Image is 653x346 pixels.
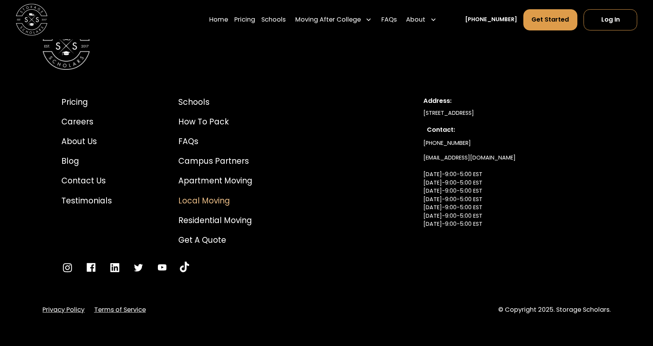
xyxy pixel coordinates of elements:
[61,262,73,274] a: Go to Instagram
[16,4,47,35] img: Storage Scholars main logo
[42,22,90,70] img: Storage Scholars Logomark.
[261,8,286,30] a: Schools
[178,234,252,246] a: Get a Quote
[403,8,440,30] div: About
[61,175,112,187] a: Contact Us
[61,155,112,167] a: Blog
[42,305,85,315] a: Privacy Policy
[292,8,375,30] div: Moving After College
[180,262,189,274] a: Go to YouTube
[381,8,397,30] a: FAQs
[406,15,425,25] div: About
[85,262,97,274] a: Go to Facebook
[132,262,144,274] a: Go to Twitter
[178,175,252,187] a: Apartment Moving
[423,151,516,248] a: [EMAIL_ADDRESS][DOMAIN_NAME][DATE]-9:00-5:00 EST[DATE]-9:00-5:00 EST[DATE]-9:00-5:00 EST[DATE]-9:...
[523,9,577,30] a: Get Started
[234,8,255,30] a: Pricing
[584,9,637,30] a: Log In
[498,305,611,315] div: © Copyright 2025. Storage Scholars.
[61,195,112,207] a: Testimonials
[109,262,121,274] a: Go to LinkedIn
[427,125,589,135] div: Contact:
[156,262,168,274] a: Go to YouTube
[94,305,146,315] a: Terms of Service
[209,8,228,30] a: Home
[178,136,252,148] a: FAQs
[178,96,252,108] a: Schools
[61,96,112,108] a: Pricing
[423,109,591,117] div: [STREET_ADDRESS]
[61,136,112,148] a: About Us
[61,116,112,128] a: Careers
[423,96,591,106] div: Address:
[178,215,252,227] a: Residential Moving
[178,116,252,128] a: How to Pack
[178,155,252,167] a: Campus Partners
[178,195,252,207] a: Local Moving
[423,136,471,151] a: [PHONE_NUMBER]
[295,15,361,25] div: Moving After College
[465,15,517,24] a: [PHONE_NUMBER]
